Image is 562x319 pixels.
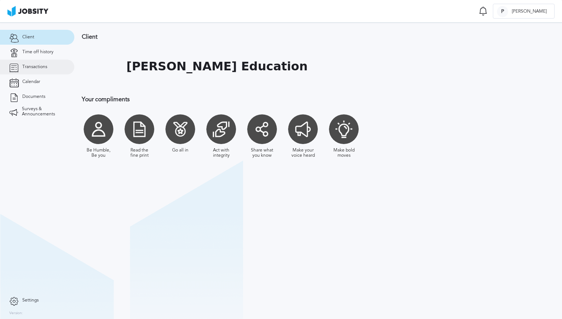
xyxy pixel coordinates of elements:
h3: Client [82,34,485,40]
div: Make bold moves [331,148,357,158]
span: Transactions [22,64,47,70]
img: ab4bad089aa723f57921c736e9817d99.png [7,6,48,16]
button: P[PERSON_NAME] [493,4,555,19]
div: P [497,6,508,17]
h1: [PERSON_NAME] Education [126,60,308,73]
div: Make your voice heard [290,148,316,158]
span: [PERSON_NAME] [508,9,550,14]
h3: Your compliments [82,96,485,103]
div: Be Humble, Be you [85,148,112,158]
label: Version: [9,311,23,316]
div: Read the fine print [126,148,152,158]
span: Surveys & Announcements [22,106,65,117]
div: Act with integrity [208,148,234,158]
div: Go all in [172,148,188,153]
span: Documents [22,94,45,99]
span: Time off history [22,50,54,55]
div: Share what you know [249,148,275,158]
span: Calendar [22,79,40,84]
span: Settings [22,298,39,303]
span: Client [22,35,34,40]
